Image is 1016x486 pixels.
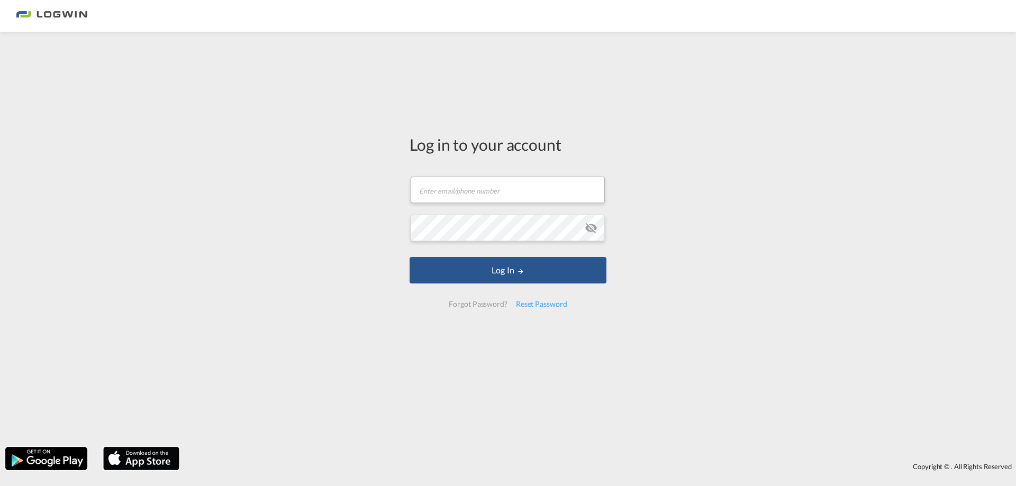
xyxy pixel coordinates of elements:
[512,295,571,314] div: Reset Password
[102,446,180,471] img: apple.png
[585,222,597,234] md-icon: icon-eye-off
[411,177,605,203] input: Enter email/phone number
[444,295,511,314] div: Forgot Password?
[185,457,1016,475] div: Copyright © . All Rights Reserved
[410,257,606,283] button: LOGIN
[4,446,88,471] img: google.png
[410,133,606,155] div: Log in to your account
[16,4,87,28] img: 2761ae10d95411efa20a1f5e0282d2d7.png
